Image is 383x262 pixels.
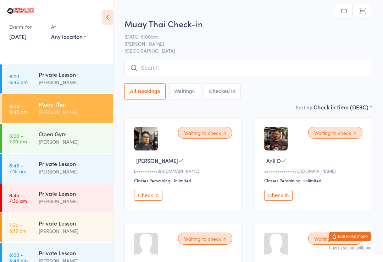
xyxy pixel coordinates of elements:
[39,189,107,197] div: Private Lesson
[313,103,372,111] div: Check in time (DESC)
[2,183,113,212] a: 6:45 -7:30 amPrivate Lesson[PERSON_NAME]
[178,127,232,139] div: Waiting to check in
[136,157,178,164] span: [PERSON_NAME]
[51,21,86,33] div: At
[124,18,372,29] h2: Muay Thai Check-in
[264,177,365,183] div: Classes Remaining: Unlimited
[178,233,232,245] div: Waiting to check in
[264,190,293,201] button: Check in
[39,219,107,227] div: Private Lesson
[2,94,113,123] a: 6:00 -6:45 amMuay Thai[PERSON_NAME]
[2,213,113,242] a: 7:30 -8:15 amPrivate Lesson[PERSON_NAME]
[9,21,44,33] div: Events for
[51,33,86,40] div: Any location
[329,232,371,241] button: Exit kiosk mode
[9,33,27,40] a: [DATE]
[9,73,28,85] time: 6:00 - 6:45 am
[266,157,281,164] span: Anil D
[39,160,107,167] div: Private Lesson
[308,233,362,245] div: Waiting to check in
[192,89,195,94] div: 6
[2,64,113,93] a: 6:00 -6:45 amPrivate Lesson[PERSON_NAME]
[134,168,234,174] div: b••••••••••3@[DOMAIN_NAME]
[39,70,107,78] div: Private Lesson
[9,163,26,174] time: 6:45 - 7:15 am
[39,100,107,108] div: Muay Thai
[124,40,361,47] span: [PERSON_NAME]
[329,245,371,250] button: how to secure with pin
[39,138,107,146] div: [PERSON_NAME]
[264,127,288,150] img: image1737683932.png
[204,83,241,99] button: Checked in
[9,222,27,233] time: 7:30 - 8:15 am
[124,60,372,76] input: Search
[39,197,107,205] div: [PERSON_NAME]
[9,192,27,204] time: 6:45 - 7:30 am
[39,130,107,138] div: Open Gym
[39,167,107,176] div: [PERSON_NAME]
[39,78,107,86] div: [PERSON_NAME]
[39,227,107,235] div: [PERSON_NAME]
[308,127,362,139] div: Waiting to check in
[134,127,158,150] img: image1714378834.png
[2,124,113,153] a: 6:00 -1:00 pmOpen Gym[PERSON_NAME]
[124,83,166,99] button: All Bookings
[134,190,162,201] button: Check in
[124,47,372,54] span: [GEOGRAPHIC_DATA]
[2,154,113,183] a: 6:45 -7:15 amPrivate Lesson[PERSON_NAME]
[124,33,361,40] span: [DATE] 6:00am
[7,8,34,14] img: Bulldog Gym Castle Hill Pty Ltd
[9,103,28,114] time: 6:00 - 6:45 am
[39,249,107,257] div: Private Lesson
[264,168,365,174] div: a•••••••••••••y@[DOMAIN_NAME]
[169,83,200,99] button: Waiting6
[39,108,107,116] div: [PERSON_NAME]
[296,104,312,111] label: Sort by
[9,133,27,144] time: 6:00 - 1:00 pm
[134,177,234,183] div: Classes Remaining: Unlimited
